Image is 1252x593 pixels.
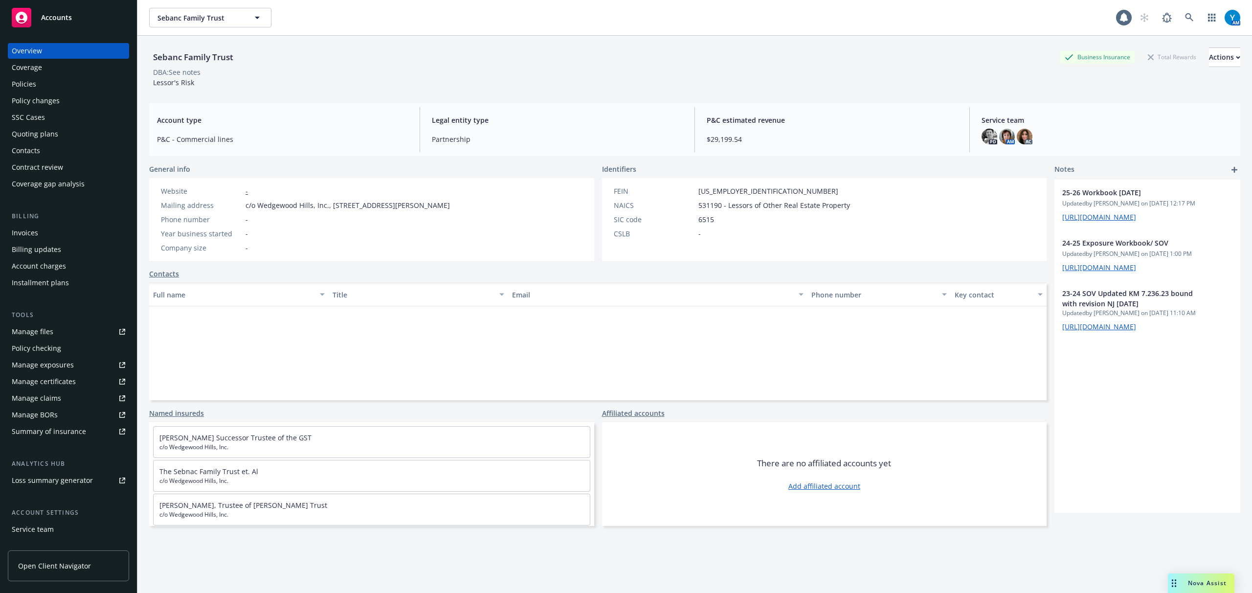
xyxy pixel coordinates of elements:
button: Nova Assist [1168,573,1234,593]
div: FEIN [614,186,694,196]
div: Summary of insurance [12,424,86,439]
a: The Sebnac Family Trust et. Al [159,467,258,476]
a: Contacts [8,143,129,159]
div: Overview [12,43,42,59]
span: 531190 - Lessors of Other Real Estate Property [698,200,850,210]
a: [PERSON_NAME] Successor Trustee of the GST [159,433,312,442]
button: Key contact [951,283,1047,306]
div: Tools [8,310,129,320]
span: $29,199.54 [707,134,958,144]
span: Lessor's Risk [153,78,194,87]
div: CSLB [614,228,694,239]
a: add [1229,164,1240,176]
a: [URL][DOMAIN_NAME] [1062,212,1136,222]
span: Accounts [41,14,72,22]
span: P&C - Commercial lines [157,134,408,144]
span: Updated by [PERSON_NAME] on [DATE] 1:00 PM [1062,250,1232,258]
div: NAICS [614,200,694,210]
div: Manage claims [12,390,61,406]
span: Notes [1054,164,1074,176]
a: Sales relationships [8,538,129,554]
div: Contract review [12,160,63,175]
a: Manage BORs [8,407,129,423]
a: Report a Bug [1157,8,1177,27]
div: Invoices [12,225,38,241]
div: Business Insurance [1060,51,1135,63]
div: Manage exposures [12,357,74,373]
span: - [246,228,248,239]
span: Sebanc Family Trust [157,13,242,23]
div: Phone number [161,214,242,225]
div: 23-24 SOV Updated KM 7.236.23 bound with revision NJ [DATE]Updatedby [PERSON_NAME] on [DATE] 11:1... [1054,280,1240,340]
a: [URL][DOMAIN_NAME] [1062,322,1136,331]
a: Search [1180,8,1199,27]
img: photo [982,129,997,144]
div: Manage files [12,324,53,340]
div: Manage certificates [12,374,76,389]
span: - [246,214,248,225]
a: Policy checking [8,341,129,356]
a: Billing updates [8,242,129,257]
div: Sebanc Family Trust [149,51,237,64]
a: [PERSON_NAME], Trustee of [PERSON_NAME] Trust [159,501,327,510]
span: General info [149,164,190,174]
a: Account charges [8,258,129,274]
span: Open Client Navigator [18,561,91,571]
span: P&C estimated revenue [707,115,958,125]
div: Coverage [12,60,42,75]
span: Updated by [PERSON_NAME] on [DATE] 11:10 AM [1062,309,1232,318]
span: Account type [157,115,408,125]
a: Contacts [149,269,179,279]
div: Sales relationships [12,538,74,554]
img: photo [1017,129,1032,144]
span: Manage exposures [8,357,129,373]
div: Full name [153,290,314,300]
span: [US_EMPLOYER_IDENTIFICATION_NUMBER] [698,186,838,196]
div: Company size [161,243,242,253]
a: - [246,186,248,196]
a: Contract review [8,160,129,175]
button: Actions [1209,47,1240,67]
div: Policy checking [12,341,61,356]
a: [URL][DOMAIN_NAME] [1062,263,1136,272]
div: Analytics hub [8,459,129,469]
a: Policies [8,76,129,92]
span: Updated by [PERSON_NAME] on [DATE] 12:17 PM [1062,199,1232,208]
a: Invoices [8,225,129,241]
a: Manage certificates [8,374,129,389]
a: Coverage [8,60,129,75]
a: SSC Cases [8,110,129,125]
span: - [698,228,701,239]
img: photo [1225,10,1240,25]
div: Installment plans [12,275,69,291]
div: 24-25 Exposure Workbook/ SOVUpdatedby [PERSON_NAME] on [DATE] 1:00 PM[URL][DOMAIN_NAME] [1054,230,1240,280]
button: Title [329,283,508,306]
div: Manage BORs [12,407,58,423]
div: Policy changes [12,93,60,109]
div: Year business started [161,228,242,239]
span: c/o Wedgewood Hills, Inc., [STREET_ADDRESS][PERSON_NAME] [246,200,450,210]
span: There are no affiliated accounts yet [757,457,891,469]
span: Identifiers [602,164,636,174]
span: 23-24 SOV Updated KM 7.236.23 bound with revision NJ [DATE] [1062,288,1207,309]
a: Loss summary generator [8,473,129,488]
a: Start snowing [1135,8,1154,27]
div: Account settings [8,508,129,518]
a: Coverage gap analysis [8,176,129,192]
span: 24-25 Exposure Workbook/ SOV [1062,238,1207,248]
div: Quoting plans [12,126,58,142]
span: - [246,243,248,253]
div: 25-26 Workbook [DATE]Updatedby [PERSON_NAME] on [DATE] 12:17 PM[URL][DOMAIN_NAME] [1054,180,1240,230]
span: 6515 [698,214,714,225]
div: Phone number [811,290,937,300]
div: Website [161,186,242,196]
a: Affiliated accounts [602,408,665,418]
div: Total Rewards [1143,51,1201,63]
div: SSC Cases [12,110,45,125]
a: Manage claims [8,390,129,406]
div: Account charges [12,258,66,274]
button: Sebanc Family Trust [149,8,271,27]
a: Accounts [8,4,129,31]
a: Policy changes [8,93,129,109]
div: SIC code [614,214,694,225]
